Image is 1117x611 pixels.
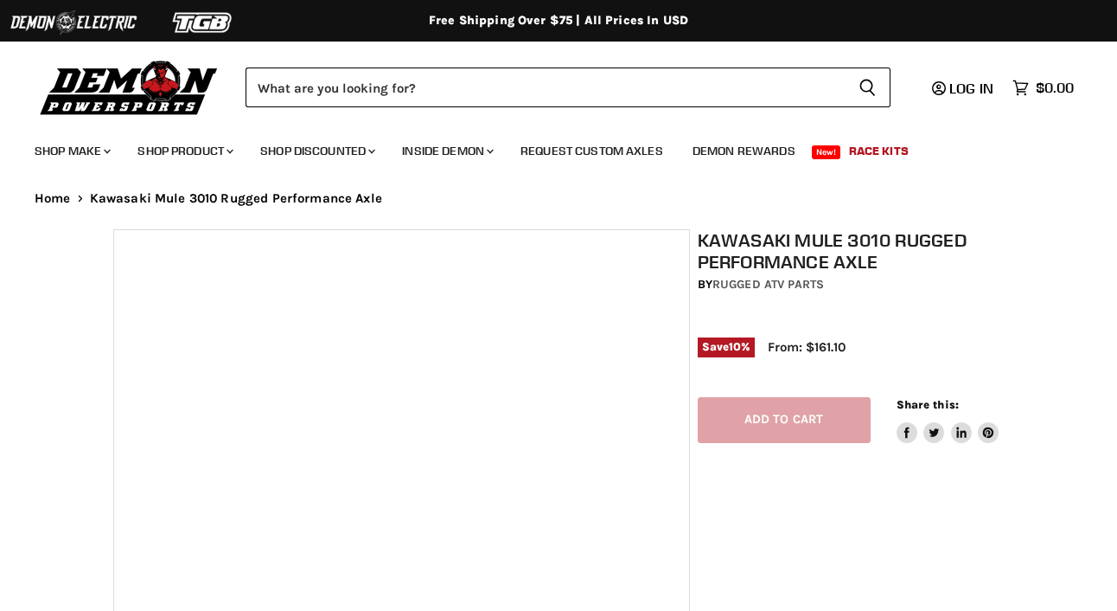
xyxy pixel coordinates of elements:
form: Product [246,68,890,107]
a: Shop Product [124,133,244,169]
a: Shop Make [22,133,121,169]
a: Shop Discounted [247,133,386,169]
span: Save % [698,338,755,357]
a: Rugged ATV Parts [712,277,824,292]
img: TGB Logo 2 [138,6,268,39]
aside: Share this: [897,397,999,443]
img: Demon Electric Logo 2 [9,6,138,39]
a: Home [35,191,71,206]
span: Log in [949,80,993,97]
ul: Main menu [22,126,1069,169]
span: Share this: [897,398,959,411]
img: Demon Powersports [35,56,224,118]
h1: Kawasaki Mule 3010 Rugged Performance Axle [698,229,1012,273]
span: New! [812,145,841,159]
button: Search [845,68,890,107]
span: $0.00 [1036,80,1074,96]
a: Log in [924,80,1004,96]
span: 10 [729,340,741,353]
a: Demon Rewards [680,133,808,169]
span: Kawasaki Mule 3010 Rugged Performance Axle [90,191,382,206]
a: $0.00 [1004,75,1082,100]
a: Request Custom Axles [507,133,676,169]
a: Race Kits [836,133,922,169]
a: Inside Demon [389,133,504,169]
span: From: $161.10 [768,339,846,355]
div: by [698,275,1012,294]
input: Search [246,68,845,107]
